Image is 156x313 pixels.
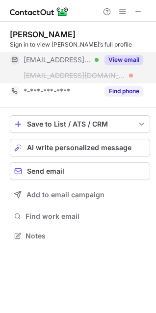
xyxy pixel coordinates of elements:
[26,212,146,221] span: Find work email
[10,186,150,204] button: Add to email campaign
[10,29,76,39] div: [PERSON_NAME]
[104,86,143,96] button: Reveal Button
[26,191,104,199] span: Add to email campaign
[10,139,150,156] button: AI write personalized message
[26,232,146,240] span: Notes
[10,162,150,180] button: Send email
[10,209,150,223] button: Find work email
[27,167,64,175] span: Send email
[27,144,131,152] span: AI write personalized message
[104,55,143,65] button: Reveal Button
[27,120,133,128] div: Save to List / ATS / CRM
[10,6,69,18] img: ContactOut v5.3.10
[10,115,150,133] button: save-profile-one-click
[10,229,150,243] button: Notes
[24,55,91,64] span: [EMAIL_ADDRESS][DOMAIN_NAME]
[10,40,150,49] div: Sign in to view [PERSON_NAME]’s full profile
[24,71,126,80] span: [EMAIL_ADDRESS][DOMAIN_NAME]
